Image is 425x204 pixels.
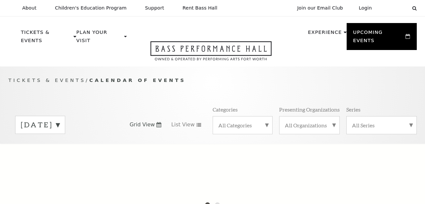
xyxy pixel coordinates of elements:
[279,106,340,113] p: Presenting Organizations
[171,121,195,128] span: List View
[22,5,37,11] p: About
[352,122,411,129] label: All Series
[21,120,60,130] label: [DATE]
[145,5,164,11] p: Support
[383,5,406,11] select: Select:
[285,122,334,129] label: All Organizations
[308,28,342,40] p: Experience
[55,5,127,11] p: Children's Education Program
[76,28,122,48] p: Plan Your Visit
[218,122,267,129] label: All Categories
[89,77,186,83] span: Calendar of Events
[346,106,360,113] p: Series
[130,121,155,128] span: Grid View
[9,76,417,85] p: /
[183,5,218,11] p: Rent Bass Hall
[9,77,86,83] span: Tickets & Events
[21,28,72,48] p: Tickets & Events
[213,106,238,113] p: Categories
[353,28,404,48] p: Upcoming Events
